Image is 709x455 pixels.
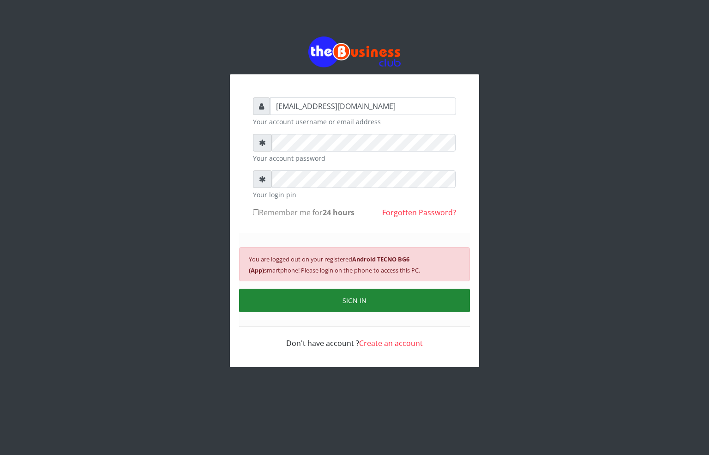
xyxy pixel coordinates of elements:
small: Your account username or email address [253,117,456,127]
div: Don't have account ? [253,327,456,349]
a: Forgotten Password? [382,207,456,218]
button: SIGN IN [239,289,470,312]
a: Create an account [359,338,423,348]
small: Your account password [253,153,456,163]
small: You are logged out on your registered smartphone! Please login on the phone to access this PC. [249,255,420,274]
small: Your login pin [253,190,456,200]
input: Username or email address [270,97,456,115]
b: 24 hours [323,207,354,218]
input: Remember me for24 hours [253,209,259,215]
label: Remember me for [253,207,354,218]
